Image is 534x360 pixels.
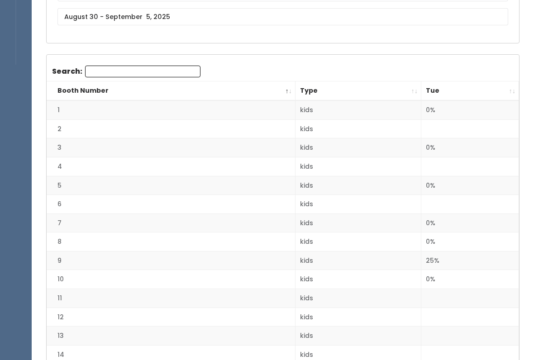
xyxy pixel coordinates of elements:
td: 10 [47,270,296,289]
label: Search: [52,66,200,78]
td: 6 [47,195,296,214]
td: 12 [47,308,296,327]
td: kids [296,158,421,177]
td: 0% [421,214,519,233]
td: 9 [47,251,296,270]
td: kids [296,120,421,139]
td: kids [296,233,421,252]
td: 11 [47,289,296,308]
td: 4 [47,158,296,177]
td: 2 [47,120,296,139]
td: kids [296,289,421,308]
td: 8 [47,233,296,252]
td: 3 [47,139,296,158]
td: 13 [47,327,296,346]
th: Type: activate to sort column ascending [296,82,421,101]
td: kids [296,176,421,195]
td: 0% [421,176,519,195]
td: kids [296,308,421,327]
td: kids [296,214,421,233]
td: 5 [47,176,296,195]
td: kids [296,101,421,120]
td: kids [296,139,421,158]
td: 0% [421,101,519,120]
td: 0% [421,270,519,289]
td: 0% [421,233,519,252]
input: Search: [85,66,200,78]
td: kids [296,195,421,214]
td: 7 [47,214,296,233]
input: August 30 - September 5, 2025 [57,9,508,26]
td: kids [296,270,421,289]
td: kids [296,251,421,270]
td: kids [296,327,421,346]
th: Tue: activate to sort column ascending [421,82,519,101]
td: 25% [421,251,519,270]
th: Booth Number: activate to sort column descending [47,82,296,101]
td: 1 [47,101,296,120]
td: 0% [421,139,519,158]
